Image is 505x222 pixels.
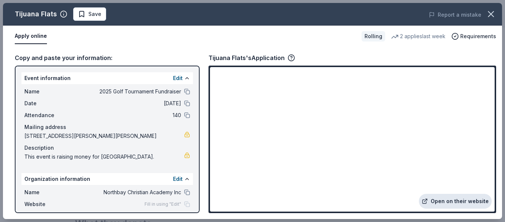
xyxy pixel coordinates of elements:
button: Edit [173,175,183,183]
div: Tijuana Flats [15,8,57,20]
div: Description [24,143,190,152]
div: Mailing address [24,123,190,132]
span: Attendance [24,111,74,120]
span: Northbay Christian Academy Inc [74,188,181,197]
div: Event information [21,72,193,84]
span: This event is raising money for [GEOGRAPHIC_DATA]. [24,152,184,161]
button: Requirements [451,32,496,41]
span: Save [88,10,101,19]
span: Date [24,99,74,108]
button: Apply online [15,29,47,44]
span: 140 [74,111,181,120]
div: Tijuana Flats's Application [209,53,295,63]
a: Open on their website [419,194,492,209]
span: [DATE] [74,99,181,108]
span: Name [24,188,74,197]
span: [US_EMPLOYER_IDENTIFICATION_NUMBER] [74,212,181,221]
div: 2 applies last week [391,32,445,41]
div: Rolling [362,31,385,42]
span: [STREET_ADDRESS][PERSON_NAME][PERSON_NAME] [24,132,184,140]
div: Organization information [21,173,193,185]
span: Name [24,87,74,96]
span: 2025 Golf Tournament Fundraiser [74,87,181,96]
span: Fill in using "Edit" [145,201,181,207]
span: Requirements [460,32,496,41]
button: Edit [173,74,183,83]
button: Report a mistake [429,10,481,19]
div: Copy and paste your information: [15,53,200,63]
span: EIN [24,212,74,221]
span: Website [24,200,74,209]
button: Save [73,7,106,21]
